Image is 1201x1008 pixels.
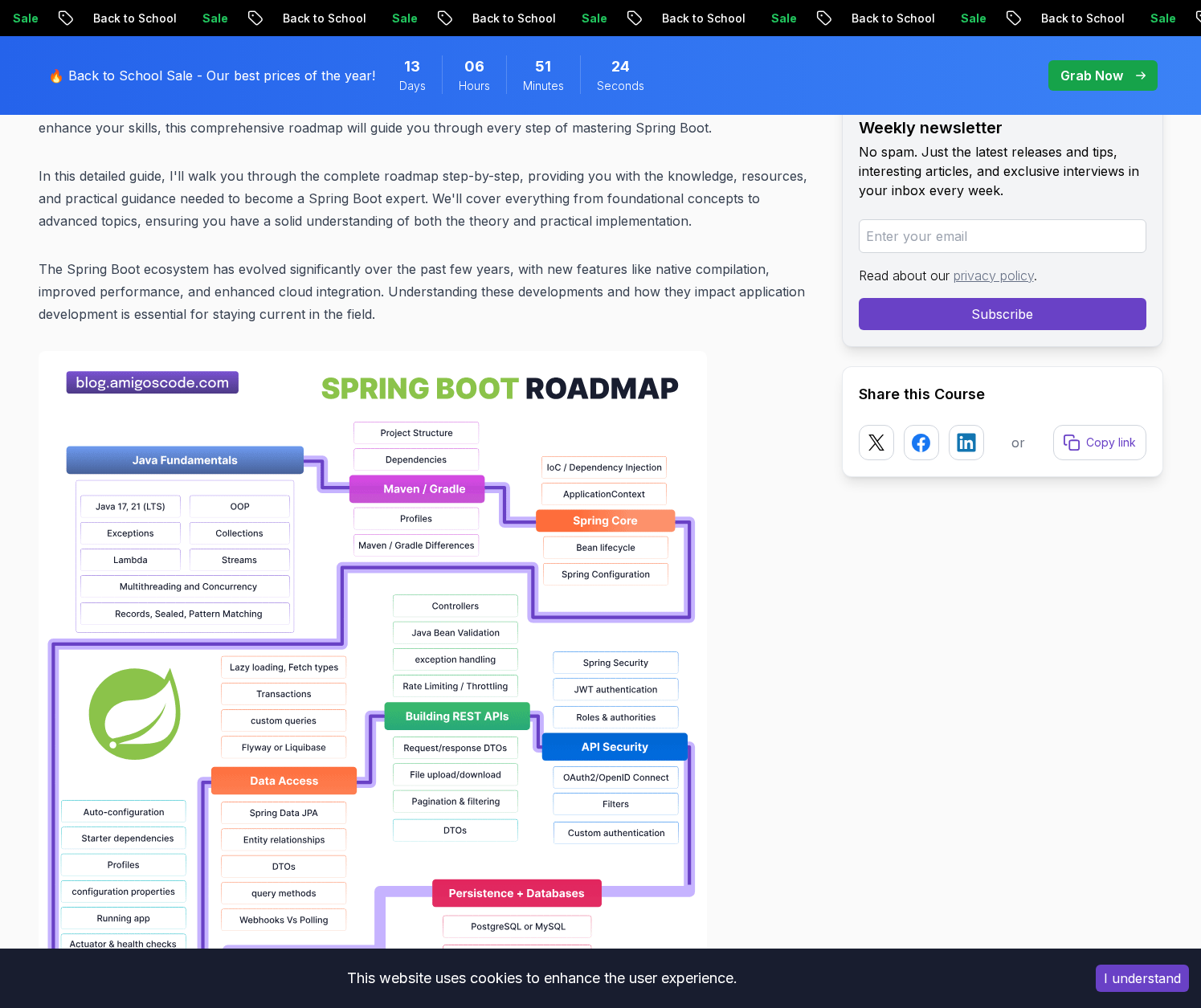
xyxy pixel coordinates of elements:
[859,298,1146,330] button: Subscribe
[1053,425,1146,460] button: Copy link
[80,10,190,27] p: Back to School
[459,78,490,94] span: Hours
[404,55,420,78] span: 13 Days
[859,116,1146,139] h2: Weekly newsletter
[839,10,948,27] p: Back to School
[464,55,484,78] span: 6 Hours
[1028,10,1138,27] p: Back to School
[948,10,999,27] p: Sale
[39,258,816,325] p: The Spring Boot ecosystem has evolved significantly over the past few years, with new features li...
[523,78,564,94] span: Minutes
[460,10,569,27] p: Back to School
[649,10,758,27] p: Back to School
[859,142,1146,200] p: No spam. Just the latest releases and tips, interesting articles, and exclusive interviews in you...
[758,10,810,27] p: Sale
[954,267,1034,284] a: privacy policy
[1011,433,1025,452] p: or
[859,383,1146,406] h2: Share this Course
[1096,965,1189,992] button: Accept cookies
[399,78,426,94] span: Days
[1086,435,1136,451] p: Copy link
[190,10,241,27] p: Sale
[12,961,1072,996] div: This website uses cookies to enhance the user experience.
[859,219,1146,253] input: Enter your email
[597,78,644,94] span: Seconds
[1138,10,1189,27] p: Sale
[270,10,379,27] p: Back to School
[859,266,1146,285] p: Read about our .
[1060,66,1123,85] p: Grab Now
[379,10,431,27] p: Sale
[535,55,551,78] span: 51 Minutes
[569,10,620,27] p: Sale
[39,165,816,232] p: In this detailed guide, I'll walk you through the complete roadmap step-by-step, providing you wi...
[48,66,375,85] p: 🔥 Back to School Sale - Our best prices of the year!
[611,55,630,78] span: 24 Seconds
